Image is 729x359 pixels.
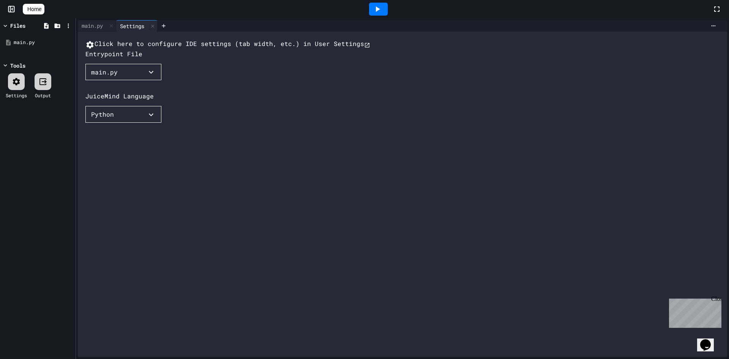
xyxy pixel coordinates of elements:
div: Tools [10,62,25,70]
div: Settings [116,22,148,30]
div: main.py [78,20,116,32]
iframe: chat widget [697,329,721,351]
div: JuiceMind Language [85,92,154,101]
div: Entrypoint File [85,49,142,59]
a: Home [23,4,44,14]
div: Python [91,110,114,119]
button: Python [85,106,161,123]
div: main.py [14,39,73,46]
button: Click here to configure IDE settings (tab width, etc.) in User Settings [85,39,370,49]
div: Settings [6,92,27,99]
div: Output [35,92,51,99]
iframe: chat widget [666,296,721,328]
div: Chat with us now!Close [3,3,52,48]
button: main.py [85,64,161,81]
div: main.py [91,68,118,77]
div: main.py [78,22,107,30]
div: Settings [116,20,158,32]
div: Files [10,22,25,30]
span: Home [27,5,41,13]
